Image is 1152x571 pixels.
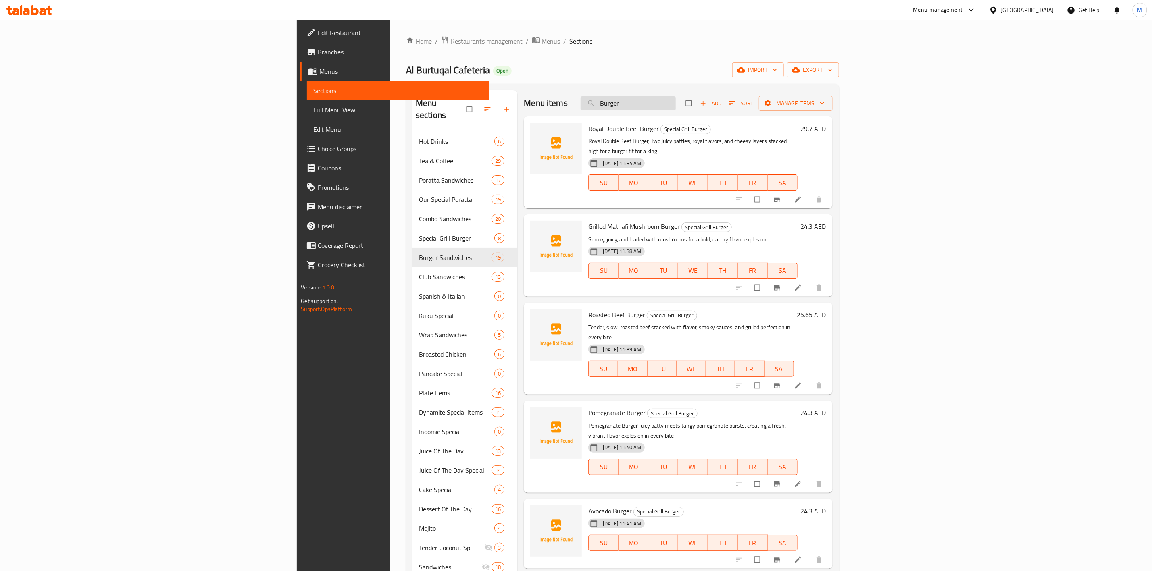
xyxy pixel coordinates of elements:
div: Dessert Of The Day16 [412,499,517,519]
div: Spanish & Italian0 [412,287,517,306]
a: Edit Menu [307,120,489,139]
div: Tea & Coffee [419,156,492,166]
span: 1.0.0 [322,282,335,293]
img: Pomegranate Burger [530,407,582,459]
button: TH [706,361,735,377]
span: SU [592,461,615,473]
span: Broasted Chicken [419,349,494,359]
span: [DATE] 11:38 AM [600,247,644,255]
span: SU [592,265,615,276]
span: MO [622,461,645,473]
svg: Inactive section [482,563,490,571]
span: 17 [492,176,504,184]
div: Poratta Sandwiches17 [412,170,517,190]
span: TU [652,537,675,549]
span: Sort items [724,97,759,110]
div: items [494,233,504,243]
span: FR [741,461,765,473]
a: Edit menu item [794,480,804,488]
button: WE [678,263,708,279]
div: Tea & Coffee29 [412,151,517,170]
span: Select all sections [462,102,479,117]
h6: 24.3 AED [801,407,826,418]
span: Choice Groups [318,144,483,154]
span: 0 [495,428,504,436]
span: 0 [495,370,504,378]
span: Coupons [318,163,483,173]
span: MO [621,363,644,375]
div: Indomie Special0 [412,422,517,441]
button: delete [810,377,829,395]
span: Grilled Mathafi Mushroom Burger [588,220,680,233]
a: Support.OpsPlatform [301,304,352,314]
div: items [494,427,504,436]
span: TU [652,461,675,473]
button: TU [648,263,678,279]
button: export [787,62,839,77]
span: 13 [492,447,504,455]
span: Special Grill Burger [661,125,710,134]
span: Promotions [318,183,483,192]
button: WE [678,174,708,191]
div: items [494,311,504,320]
div: items [492,253,504,262]
div: Our Special Poratta19 [412,190,517,209]
div: items [492,407,504,417]
span: TH [711,537,735,549]
span: Sort [729,99,754,108]
a: Upsell [300,216,489,236]
span: TU [652,177,675,189]
button: WE [678,459,708,475]
span: Juice Of The Day Special [419,465,492,475]
span: WE [681,177,705,189]
span: MO [622,537,645,549]
span: Cake Special [419,485,494,494]
span: TH [711,265,735,276]
span: Special Grill Burger [419,233,494,243]
span: Select section [681,96,698,111]
span: 19 [492,196,504,203]
a: Sections [307,81,489,100]
a: Choice Groups [300,139,489,158]
div: Special Grill Burger8 [412,228,517,248]
span: Special Grill Burger [648,409,697,418]
button: Branch-specific-item [768,279,787,297]
span: FR [738,363,761,375]
div: [GEOGRAPHIC_DATA] [1001,6,1054,15]
div: Tender Coconut Sp.3 [412,538,517,557]
span: [DATE] 11:40 AM [600,444,644,451]
button: TU [648,535,678,551]
h6: 29.7 AED [801,123,826,134]
span: Manage items [765,98,826,108]
span: Burger Sandwiches [419,253,492,262]
button: Add section [498,100,517,118]
button: TH [708,535,738,551]
div: Broasted Chicken6 [412,345,517,364]
span: 3 [495,544,504,552]
button: MO [619,459,648,475]
h6: 24.3 AED [801,221,826,232]
span: Open [493,67,512,74]
a: Edit Restaurant [300,23,489,42]
div: Pancake Special [419,369,494,378]
div: Burger Sandwiches19 [412,248,517,267]
span: 18 [492,563,504,571]
button: delete [810,191,829,208]
div: items [492,446,504,456]
img: Avocado Burger [530,505,582,557]
div: items [492,214,504,224]
span: MO [622,177,645,189]
div: Hot Drinks6 [412,132,517,151]
span: Sections [569,36,592,46]
span: 6 [495,351,504,358]
div: Combo Sandwiches20 [412,209,517,228]
div: Special Grill Burger [681,222,732,232]
span: SA [771,265,794,276]
div: Club Sandwiches13 [412,267,517,287]
span: Mojito [419,523,494,533]
span: Special Grill Burger [682,223,731,232]
span: Juice Of The Day [419,446,492,456]
span: Full Menu View [313,105,483,115]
